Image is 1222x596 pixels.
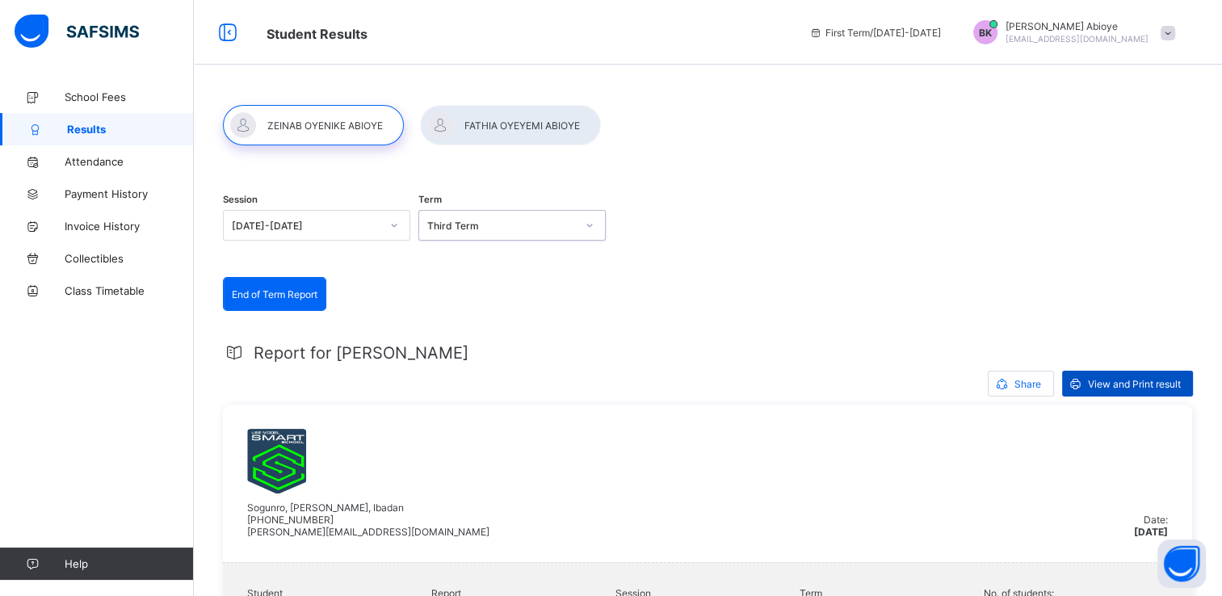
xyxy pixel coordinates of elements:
[65,284,194,297] span: Class Timetable
[1134,526,1168,538] span: [DATE]
[65,90,194,103] span: School Fees
[979,27,992,39] span: BK
[1014,378,1041,390] span: Share
[65,557,193,570] span: Help
[65,155,194,168] span: Attendance
[1006,34,1149,44] span: [EMAIL_ADDRESS][DOMAIN_NAME]
[15,15,139,48] img: safsims
[247,429,306,493] img: umssoyo.png
[65,220,194,233] span: Invoice History
[809,27,941,39] span: session/term information
[1157,539,1206,588] button: Open asap
[1088,378,1181,390] span: View and Print result
[1006,20,1149,32] span: [PERSON_NAME] Abioye
[418,194,442,205] span: Term
[65,252,194,265] span: Collectibles
[223,194,258,205] span: Session
[957,20,1183,44] div: Barr KehindeAbioye
[254,343,468,363] span: Report for [PERSON_NAME]
[232,288,317,300] span: End of Term Report
[1144,514,1168,526] span: Date:
[247,502,489,538] span: Sogunro, [PERSON_NAME], Ibadan [PHONE_NUMBER] [PERSON_NAME][EMAIL_ADDRESS][DOMAIN_NAME]
[67,123,194,136] span: Results
[427,220,576,232] div: Third Term
[232,220,380,232] div: [DATE]-[DATE]
[267,26,367,42] span: Student Results
[65,187,194,200] span: Payment History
